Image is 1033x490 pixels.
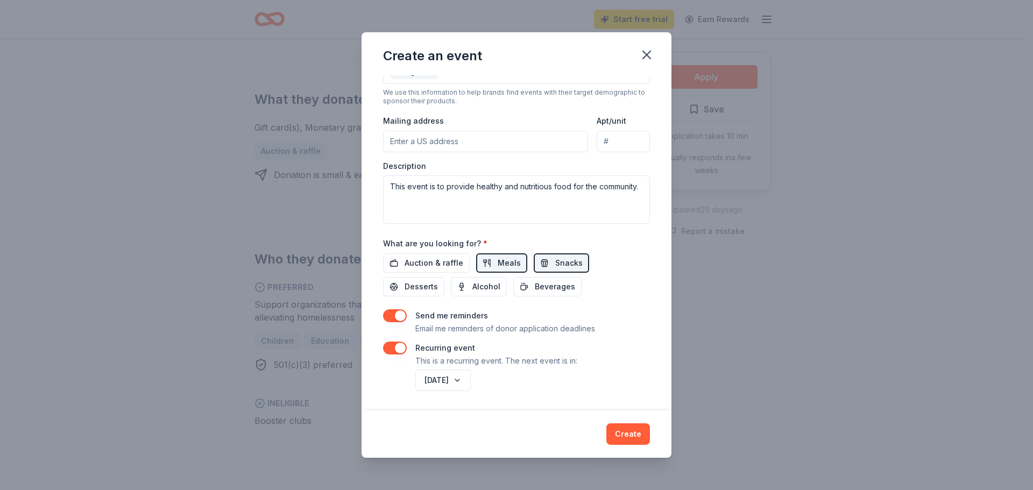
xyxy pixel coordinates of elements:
button: Beverages [513,277,582,296]
span: Snacks [555,257,583,269]
button: Desserts [383,277,444,296]
button: Auction & raffle [383,253,470,273]
span: Beverages [535,280,575,293]
p: This is a recurring event. The next event is in: [415,354,577,367]
div: We use this information to help brands find events with their target demographic to sponsor their... [383,88,650,105]
label: Apt/unit [597,116,626,126]
input: Enter a US address [383,131,588,152]
button: Meals [476,253,527,273]
p: Email me reminders of donor application deadlines [415,322,595,335]
span: Auction & raffle [405,257,463,269]
div: Create an event [383,47,482,65]
label: What are you looking for? [383,238,487,249]
label: Send me reminders [415,311,488,320]
textarea: This event is to provide healthy and nutritious food for the community. [383,175,650,224]
label: Mailing address [383,116,444,126]
label: Description [383,161,426,172]
input: # [597,131,650,152]
button: Snacks [534,253,589,273]
button: Alcohol [451,277,507,296]
label: Recurring event [415,343,475,352]
span: Desserts [405,280,438,293]
span: Alcohol [472,280,500,293]
button: [DATE] [415,370,471,391]
span: Meals [498,257,521,269]
button: Create [606,423,650,445]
